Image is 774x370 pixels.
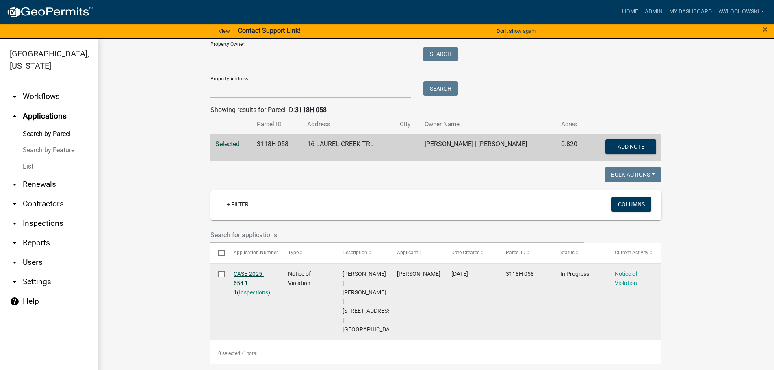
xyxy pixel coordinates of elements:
span: Current Activity [615,250,648,255]
button: Columns [611,197,651,212]
i: arrow_drop_down [10,199,20,209]
span: Parcel ID [506,250,525,255]
span: Status [560,250,575,255]
i: arrow_drop_down [10,257,20,267]
a: Home [619,4,642,19]
strong: 3118H 058 [295,106,327,114]
td: 0.820 [556,134,588,161]
datatable-header-cell: Select [210,243,226,263]
button: Don't show again [493,24,539,38]
datatable-header-cell: Current Activity [607,243,661,263]
i: arrow_drop_down [10,92,20,102]
a: + Filter [220,197,255,212]
span: × [763,24,768,35]
span: In Progress [560,270,589,277]
datatable-header-cell: Applicant [389,243,444,263]
datatable-header-cell: Description [335,243,389,263]
td: 16 LAUREL CREEK TRL [302,134,395,161]
span: Type [288,250,299,255]
span: Date Created [451,250,480,255]
span: Art Wlochowski [397,270,440,277]
span: Add Note [618,143,644,149]
datatable-header-cell: Status [553,243,607,263]
div: 1 total [210,343,661,364]
span: 3118H 058 [506,270,534,277]
span: 0 selected / [218,351,243,356]
th: Acres [556,115,588,134]
a: CASE-2025-654 1 1 [234,270,264,296]
div: Showing results for Parcel ID: [210,105,661,115]
datatable-header-cell: Date Created [444,243,498,263]
a: My Dashboard [666,4,715,19]
span: Applicant [397,250,418,255]
strong: Contact Support Link! [238,27,300,35]
datatable-header-cell: Parcel ID [498,243,553,263]
datatable-header-cell: Application Number [226,243,280,263]
a: Admin [642,4,666,19]
i: help [10,296,20,306]
i: arrow_drop_down [10,277,20,287]
i: arrow_drop_up [10,111,20,121]
a: Notice of Violation [615,270,637,286]
i: arrow_drop_down [10,238,20,248]
td: [PERSON_NAME] | [PERSON_NAME] [420,134,556,161]
i: arrow_drop_down [10,180,20,189]
a: awlochowski [715,4,767,19]
a: Selected [215,140,240,148]
i: arrow_drop_down [10,219,20,228]
th: Parcel ID [252,115,302,134]
button: Search [423,47,458,61]
th: Owner Name [420,115,556,134]
button: Bulk Actions [605,167,661,182]
th: Address [302,115,395,134]
span: 09/10/2025 [451,270,468,277]
a: Inspections [239,289,268,296]
span: AMY J HOLLAND | MARTIN DANA | 4391 FREYS FARM LANE NW | KENNESAW, GA 30152 | 16 LAUREL CREEK TRL [343,270,397,333]
button: Close [763,24,768,34]
span: Description [343,250,367,255]
datatable-header-cell: Type [280,243,335,263]
button: Add Note [605,139,656,154]
button: Search [423,81,458,96]
input: Search for applications [210,227,584,243]
span: Application Number [234,250,278,255]
span: Notice of Violation [288,270,311,286]
a: View [215,24,233,38]
div: ( ) [234,269,273,297]
td: 3118H 058 [252,134,302,161]
th: City [395,115,420,134]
